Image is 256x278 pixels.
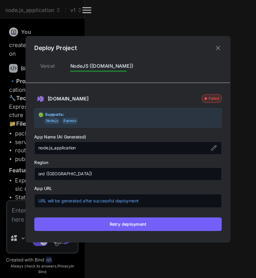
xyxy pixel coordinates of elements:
[34,159,221,166] label: Region
[62,118,78,124] span: Express
[38,111,44,118] span: 🟢
[34,93,46,105] img: logo
[210,144,218,152] button: Edit project name
[34,217,221,231] button: Retry deployment
[48,95,201,102] div: [DOMAIN_NAME]
[34,167,221,180] div: ord ([GEOGRAPHIC_DATA])
[64,58,139,73] div: NodeJS ([DOMAIN_NAME])
[202,94,222,102] div: Failed
[34,194,221,208] div: URL will be generated after successful deployment
[44,118,60,124] span: Node.js
[34,141,221,154] div: node.js_application
[34,133,221,140] label: App Name (AI Generated)
[34,43,77,52] h2: Deploy Project
[34,185,221,191] label: App URL
[45,112,64,118] strong: Supports:
[34,58,61,73] div: Vercel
